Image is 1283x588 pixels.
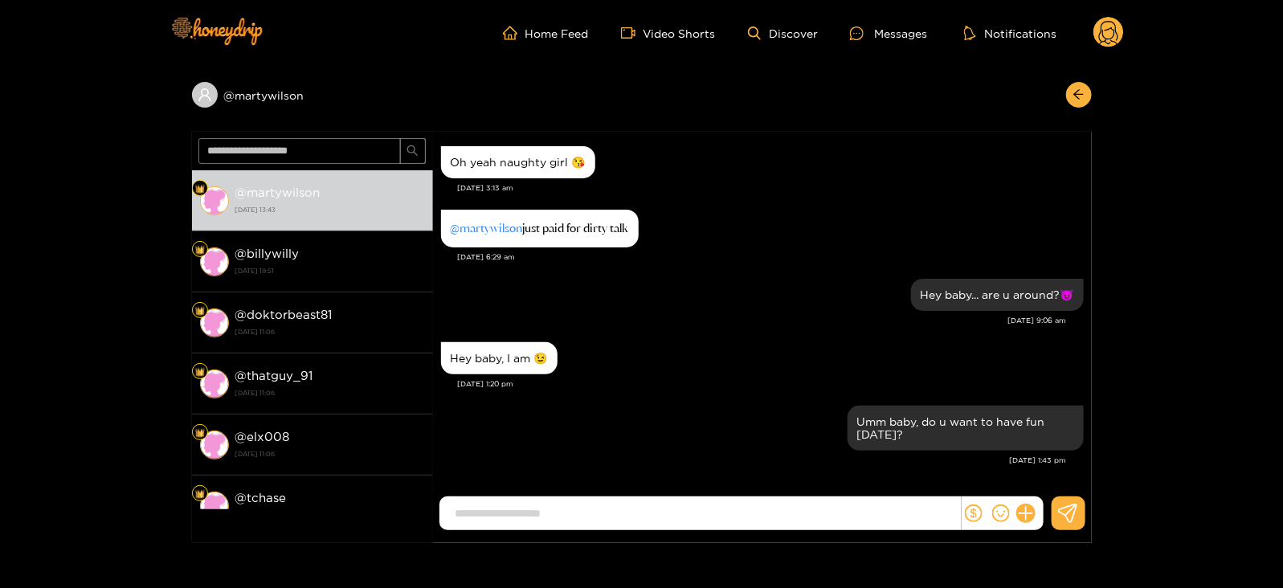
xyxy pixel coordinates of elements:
[441,342,558,374] div: Aug. 27, 1:20 pm
[451,156,586,169] div: Oh yeah naughty girl 😘
[235,491,287,504] strong: @ tchase
[235,186,321,199] strong: @ martywilson
[921,288,1074,301] div: Hey baby... are u around?😈
[959,25,1061,41] button: Notifications
[621,26,644,40] span: video-camera
[458,182,1084,194] div: [DATE] 3:13 am
[441,210,639,247] div: Aug. 27, 6:29 am
[451,352,548,365] div: Hey baby, I am 😉
[441,146,595,178] div: Aug. 27, 3:13 am
[198,88,212,102] span: user
[195,184,205,194] img: Fan Level
[235,508,425,522] strong: [DATE] 11:06
[235,369,313,382] strong: @ thatguy_91
[235,325,425,339] strong: [DATE] 11:06
[200,186,229,215] img: conversation
[195,489,205,499] img: Fan Level
[850,24,927,43] div: Messages
[400,138,426,164] button: search
[441,455,1067,466] div: [DATE] 1:43 pm
[962,501,986,525] button: dollar
[195,306,205,316] img: Fan Level
[1066,82,1092,108] button: arrow-left
[195,428,205,438] img: Fan Level
[965,504,983,522] span: dollar
[857,415,1074,441] div: Umm baby, do u want to have fun [DATE]?
[200,247,229,276] img: conversation
[458,378,1084,390] div: [DATE] 1:20 pm
[200,370,229,398] img: conversation
[235,263,425,278] strong: [DATE] 19:51
[441,315,1067,326] div: [DATE] 9:06 am
[911,279,1084,311] div: Aug. 27, 9:06 am
[235,447,425,461] strong: [DATE] 11:06
[848,406,1084,451] div: Aug. 27, 1:43 pm
[195,245,205,255] img: Fan Level
[200,431,229,459] img: conversation
[235,308,333,321] strong: @ doktorbeast81
[235,386,425,400] strong: [DATE] 11:06
[1073,88,1085,102] span: arrow-left
[200,492,229,521] img: conversation
[235,430,290,443] strong: @ elx008
[992,504,1010,522] span: smile
[451,221,523,235] a: @martywilson
[503,26,589,40] a: Home Feed
[503,26,525,40] span: home
[195,367,205,377] img: Fan Level
[235,202,425,217] strong: [DATE] 13:43
[200,308,229,337] img: conversation
[407,145,419,158] span: search
[192,82,433,108] div: @martywilson
[235,247,300,260] strong: @ billywilly
[748,27,818,40] a: Discover
[451,219,629,238] div: just paid for dirty talk
[621,26,716,40] a: Video Shorts
[458,251,1084,263] div: [DATE] 6:29 am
